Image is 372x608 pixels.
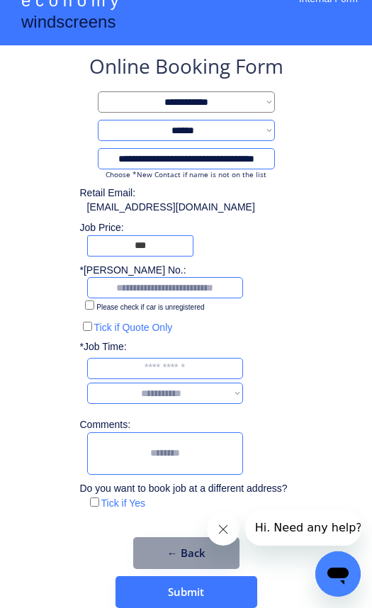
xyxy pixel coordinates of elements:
iframe: Close message [207,513,239,546]
div: Do you want to book job at a different address? [80,482,298,496]
div: [EMAIL_ADDRESS][DOMAIN_NAME] [87,201,255,215]
div: Online Booking Form [89,52,283,84]
div: Choose *New Contact if name is not on the list [98,169,275,179]
div: Comments: [80,418,135,432]
button: Submit [115,576,257,608]
div: windscreens [21,10,115,38]
iframe: Button to launch messaging window [315,551,361,597]
label: Tick if Yes [101,497,146,509]
div: Retail Email: [80,186,307,201]
div: *Job Time: [80,340,135,354]
button: ← Back [133,537,239,569]
div: *[PERSON_NAME] No.: [80,264,186,278]
iframe: Message from company [245,510,361,546]
span: Hi. Need any help? [10,11,117,24]
div: Job Price: [80,221,307,235]
label: Please check if car is unregistered [96,303,204,311]
label: Tick if Quote Only [94,322,173,333]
